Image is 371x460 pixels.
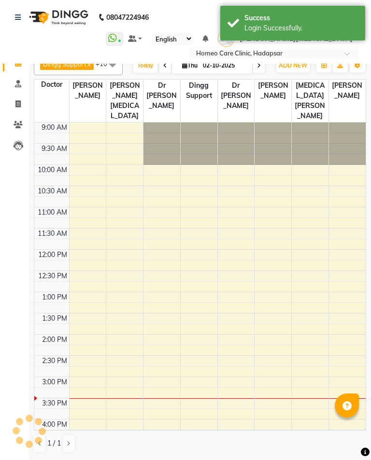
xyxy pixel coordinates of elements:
div: Success [244,13,358,23]
span: Dr [PERSON_NAME] [143,80,180,112]
div: 3:30 PM [40,398,69,408]
span: [PERSON_NAME][MEDICAL_DATA] [106,80,143,122]
span: ADD NEW [279,62,307,69]
span: 1 / 1 [47,438,61,448]
div: 9:30 AM [40,144,69,154]
div: 11:30 AM [36,229,69,239]
img: Dr Nikita Patil [218,30,235,47]
div: 1:30 PM [40,313,69,324]
span: Today [133,58,157,73]
img: logo [25,4,91,31]
div: 10:30 AM [36,186,69,196]
div: 10:00 AM [36,165,69,175]
div: Login Successfully. [244,23,358,33]
div: Doctor [34,80,69,90]
span: Dingg Support [181,80,217,102]
div: 2:30 PM [40,356,69,366]
span: [PERSON_NAME] [329,80,366,102]
div: 12:30 PM [36,271,69,281]
input: 2025-10-02 [200,58,248,73]
iframe: chat widget [330,421,361,450]
span: [PERSON_NAME] [255,80,291,102]
div: 12:00 PM [36,250,69,260]
div: 1:00 PM [40,292,69,302]
div: 4:00 PM [40,419,69,430]
a: x [86,60,91,68]
b: 08047224946 [106,4,149,31]
div: 3:00 PM [40,377,69,387]
div: 11:00 AM [36,207,69,217]
span: [PERSON_NAME] [70,80,106,102]
span: Dingg Support [43,60,86,68]
span: [MEDICAL_DATA][PERSON_NAME] [292,80,328,122]
button: ADD NEW [276,59,310,72]
span: Thu [180,62,200,69]
span: +10 [96,60,114,68]
div: 9:00 AM [40,122,69,133]
div: 2:00 PM [40,335,69,345]
span: Dr [PERSON_NAME] [218,80,255,112]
